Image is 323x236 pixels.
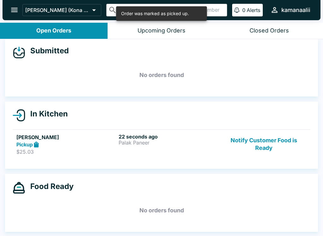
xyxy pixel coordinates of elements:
[6,2,22,18] button: open drawer
[268,3,313,17] button: kamanaalii
[13,199,310,222] h5: No orders found
[16,149,116,155] p: $25.03
[13,129,310,159] a: [PERSON_NAME]Pickup$25.0322 seconds agoPalak PaneerNotify Customer Food is Ready
[25,46,69,56] h4: Submitted
[221,133,307,155] button: Notify Customer Food is Ready
[22,4,101,16] button: [PERSON_NAME] (Kona - [PERSON_NAME] Drive)
[25,109,68,119] h4: In Kitchen
[36,27,71,34] div: Open Orders
[138,27,185,34] div: Upcoming Orders
[25,182,73,191] h4: Food Ready
[119,140,218,145] p: Palak Paneer
[16,141,33,148] strong: Pickup
[281,6,310,14] div: kamanaalii
[119,133,218,140] h6: 22 seconds ago
[247,7,260,13] p: Alerts
[121,8,189,19] div: Order was marked as picked up.
[242,7,245,13] p: 0
[25,7,90,13] p: [PERSON_NAME] (Kona - [PERSON_NAME] Drive)
[13,64,310,86] h5: No orders found
[16,133,116,141] h5: [PERSON_NAME]
[250,27,289,34] div: Closed Orders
